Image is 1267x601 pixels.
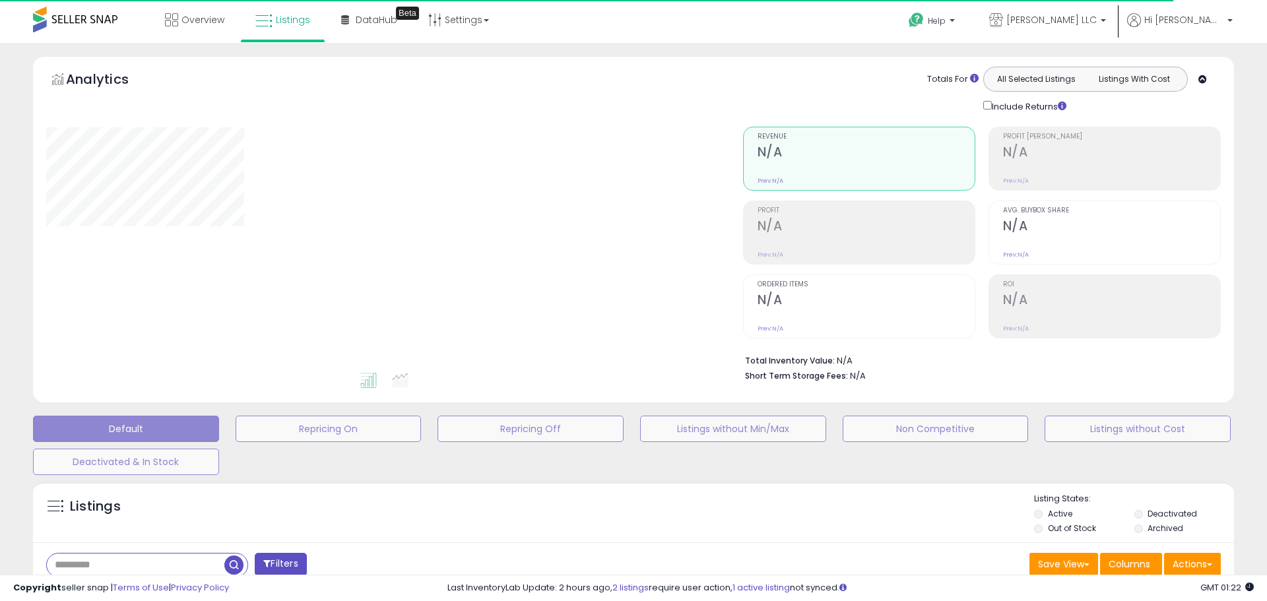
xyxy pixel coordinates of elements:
small: Prev: N/A [758,177,783,185]
small: Prev: N/A [1003,325,1029,332]
li: N/A [745,352,1211,367]
span: Profit [PERSON_NAME] [1003,133,1220,141]
button: Listings With Cost [1085,71,1183,88]
strong: Copyright [13,581,61,594]
b: Total Inventory Value: [745,355,835,366]
b: Short Term Storage Fees: [745,370,848,381]
h2: N/A [1003,144,1220,162]
span: Revenue [758,133,975,141]
div: Totals For [927,73,979,86]
span: [PERSON_NAME] LLC [1006,13,1097,26]
h5: Analytics [66,70,154,92]
span: Profit [758,207,975,214]
h2: N/A [1003,218,1220,236]
span: Overview [181,13,224,26]
h2: N/A [1003,292,1220,310]
span: N/A [850,369,866,382]
h2: N/A [758,292,975,310]
button: Repricing Off [438,416,624,442]
span: Ordered Items [758,281,975,288]
div: seller snap | | [13,582,229,594]
small: Prev: N/A [1003,251,1029,259]
span: DataHub [356,13,397,26]
button: All Selected Listings [987,71,1086,88]
button: Listings without Cost [1045,416,1231,442]
small: Prev: N/A [758,325,783,332]
i: Get Help [908,12,925,28]
div: Tooltip anchor [396,7,419,20]
small: Prev: N/A [758,251,783,259]
button: Listings without Min/Max [640,416,826,442]
button: Deactivated & In Stock [33,449,219,475]
h2: N/A [758,144,975,162]
a: Hi [PERSON_NAME] [1127,13,1233,43]
h2: N/A [758,218,975,236]
a: Help [898,2,968,43]
span: ROI [1003,281,1220,288]
span: Listings [276,13,310,26]
span: Avg. Buybox Share [1003,207,1220,214]
div: Include Returns [973,98,1082,113]
span: Hi [PERSON_NAME] [1144,13,1223,26]
span: Help [928,15,946,26]
button: Repricing On [236,416,422,442]
button: Non Competitive [843,416,1029,442]
small: Prev: N/A [1003,177,1029,185]
button: Default [33,416,219,442]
